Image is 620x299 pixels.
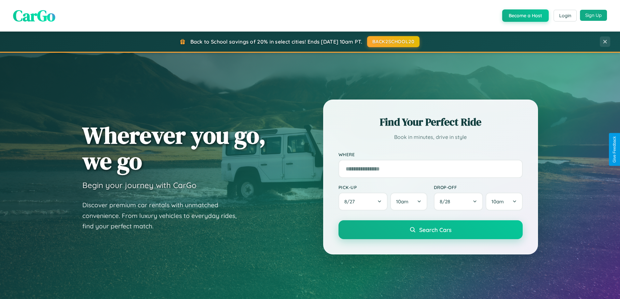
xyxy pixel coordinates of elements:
button: Search Cars [338,220,523,239]
span: Search Cars [419,226,451,233]
label: Where [338,152,523,157]
label: Pick-up [338,184,427,190]
span: 8 / 28 [440,198,453,205]
span: Back to School savings of 20% in select cities! Ends [DATE] 10am PT. [190,38,362,45]
h1: Wherever you go, we go [82,122,266,174]
label: Drop-off [434,184,523,190]
div: Give Feedback [612,136,617,163]
p: Book in minutes, drive in style [338,132,523,142]
button: 8/28 [434,193,483,211]
span: CarGo [13,5,55,26]
span: 10am [396,198,408,205]
span: 8 / 27 [344,198,358,205]
button: Login [554,10,577,21]
h3: Begin your journey with CarGo [82,180,197,190]
h2: Find Your Perfect Ride [338,115,523,129]
button: 10am [486,193,522,211]
p: Discover premium car rentals with unmatched convenience. From luxury vehicles to everyday rides, ... [82,200,245,232]
button: Become a Host [502,9,549,22]
button: 10am [390,193,427,211]
button: BACK2SCHOOL20 [367,36,420,47]
span: 10am [491,198,504,205]
button: Sign Up [580,10,607,21]
button: 8/27 [338,193,388,211]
